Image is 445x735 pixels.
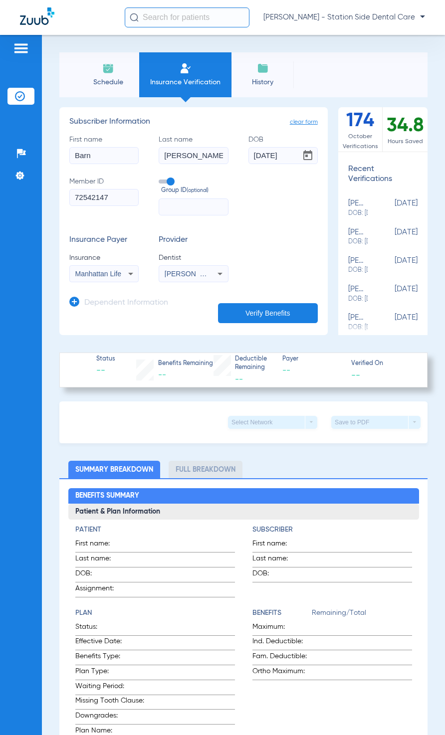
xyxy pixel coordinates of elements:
[75,270,122,278] span: Manhattan Life
[252,651,312,665] span: Fam. Deductible:
[68,504,419,520] h3: Patient & Plan Information
[348,295,368,304] span: DOB: [DEMOGRAPHIC_DATA]
[348,285,368,303] div: [PERSON_NAME]
[252,553,301,567] span: Last name:
[351,360,412,368] span: Verified On
[348,237,368,246] span: DOB: [DEMOGRAPHIC_DATA]
[383,107,428,152] div: 34.8
[20,7,54,25] img: Zuub Logo
[282,355,343,364] span: Payer
[368,256,418,275] span: [DATE]
[348,256,368,275] div: [PERSON_NAME]
[125,7,249,27] input: Search for patients
[338,132,383,152] span: October Verifications
[96,365,115,377] span: --
[75,651,149,665] span: Benefits Type:
[75,681,149,695] span: Waiting Period:
[239,77,286,87] span: History
[69,235,139,245] h3: Insurance Payer
[159,135,228,164] label: Last name
[252,636,312,650] span: Ind. Deductible:
[159,253,228,263] span: Dentist
[252,666,312,680] span: Ortho Maximum:
[351,369,360,380] span: --
[75,568,124,582] span: DOB:
[257,62,269,74] img: History
[84,298,168,308] h3: Dependent Information
[290,117,318,127] span: clear form
[158,371,166,379] span: --
[383,137,428,147] span: Hours Saved
[218,303,318,323] button: Verify Benefits
[368,285,418,303] span: [DATE]
[248,147,318,164] input: DOBOpen calendar
[159,235,228,245] h3: Provider
[282,365,343,377] span: --
[235,375,243,383] span: --
[75,622,149,635] span: Status:
[75,696,149,709] span: Missing Tooth Clause:
[75,583,124,597] span: Assignment:
[252,539,301,552] span: First name:
[147,77,224,87] span: Insurance Verification
[248,135,318,164] label: DOB
[180,62,192,74] img: Manual Insurance Verification
[102,62,114,74] img: Schedule
[75,525,235,535] h4: Patient
[130,13,139,22] img: Search Icon
[252,622,312,635] span: Maximum:
[263,12,425,22] span: [PERSON_NAME] - Station Side Dental Care
[348,313,368,332] div: [PERSON_NAME] [PERSON_NAME]
[348,228,368,246] div: [PERSON_NAME] [PERSON_NAME]
[75,539,124,552] span: First name:
[96,355,115,364] span: Status
[13,42,29,54] img: hamburger-icon
[84,77,132,87] span: Schedule
[68,461,160,478] li: Summary Breakdown
[69,177,139,215] label: Member ID
[348,266,368,275] span: DOB: [DEMOGRAPHIC_DATA]
[75,608,235,618] h4: Plan
[165,270,263,278] span: [PERSON_NAME] 1720727720
[75,711,149,724] span: Downgrades:
[338,107,383,152] div: 174
[69,117,318,127] h3: Subscriber Information
[187,186,209,195] small: (optional)
[252,608,312,618] h4: Benefits
[368,199,418,217] span: [DATE]
[68,488,419,504] h2: Benefits Summary
[348,209,368,218] span: DOB: [DEMOGRAPHIC_DATA]
[312,608,412,622] span: Remaining/Total
[159,147,228,164] input: Last name
[75,553,124,567] span: Last name:
[161,186,228,195] span: Group ID
[348,199,368,217] div: [PERSON_NAME] [PERSON_NAME]
[69,253,139,263] span: Insurance
[169,461,242,478] li: Full Breakdown
[235,355,273,372] span: Deductible Remaining
[252,608,312,622] app-breakdown-title: Benefits
[338,165,428,184] h3: Recent Verifications
[158,360,213,368] span: Benefits Remaining
[368,313,418,332] span: [DATE]
[75,636,149,650] span: Effective Date:
[298,146,318,166] button: Open calendar
[252,525,412,535] h4: Subscriber
[69,135,139,164] label: First name
[69,147,139,164] input: First name
[75,666,149,680] span: Plan Type:
[368,228,418,246] span: [DATE]
[69,189,139,206] input: Member ID
[252,568,301,582] span: DOB:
